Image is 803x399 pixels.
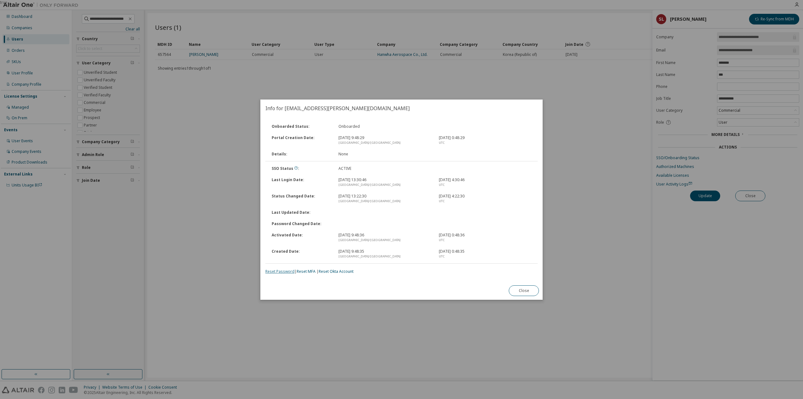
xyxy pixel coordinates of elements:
button: Close [509,285,539,296]
div: Created Date : [268,249,335,259]
div: Last Updated Date : [268,210,335,215]
div: UTC [439,182,532,187]
div: [DATE] 9:48:29 [335,135,435,145]
a: Reset MFA [297,269,316,274]
div: [DATE] 9:48:36 [335,233,435,243]
div: [GEOGRAPHIC_DATA]/[GEOGRAPHIC_DATA] [338,140,431,145]
div: [GEOGRAPHIC_DATA]/[GEOGRAPHIC_DATA] [338,182,431,187]
div: UTC [439,199,532,204]
div: SSO Status : [268,166,335,171]
div: [DATE] 4:30:46 [435,177,535,187]
h2: Info for [EMAIL_ADDRESS][PERSON_NAME][DOMAIN_NAME] [260,100,543,117]
a: Reset Okta Account [319,269,354,274]
div: Onboarded [335,124,435,129]
div: [DATE] 13:30:46 [335,177,435,187]
div: [DATE] 13:22:30 [335,194,435,204]
div: [DATE] 0:48:29 [435,135,535,145]
div: None [335,152,435,157]
div: [GEOGRAPHIC_DATA]/[GEOGRAPHIC_DATA] [338,238,431,243]
div: | | [265,269,538,274]
div: [DATE] 4:22:30 [435,194,535,204]
div: [DATE] 0:48:36 [435,233,535,243]
div: Status Changed Date : [268,194,335,204]
div: Activated Date : [268,233,335,243]
div: Last Login Date : [268,177,335,187]
div: [DATE] 9:48:35 [335,249,435,259]
div: Onboarded Status : [268,124,335,129]
a: Reset Password [265,269,295,274]
div: Password Changed Date : [268,221,335,226]
div: Portal Creation Date : [268,135,335,145]
div: [DATE] 0:48:35 [435,249,535,259]
div: UTC [439,254,532,259]
div: [GEOGRAPHIC_DATA]/[GEOGRAPHIC_DATA] [338,254,431,259]
div: [GEOGRAPHIC_DATA]/[GEOGRAPHIC_DATA] [338,199,431,204]
div: Details : [268,152,335,157]
div: ACTIVE [335,166,435,171]
div: UTC [439,238,532,243]
div: UTC [439,140,532,145]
